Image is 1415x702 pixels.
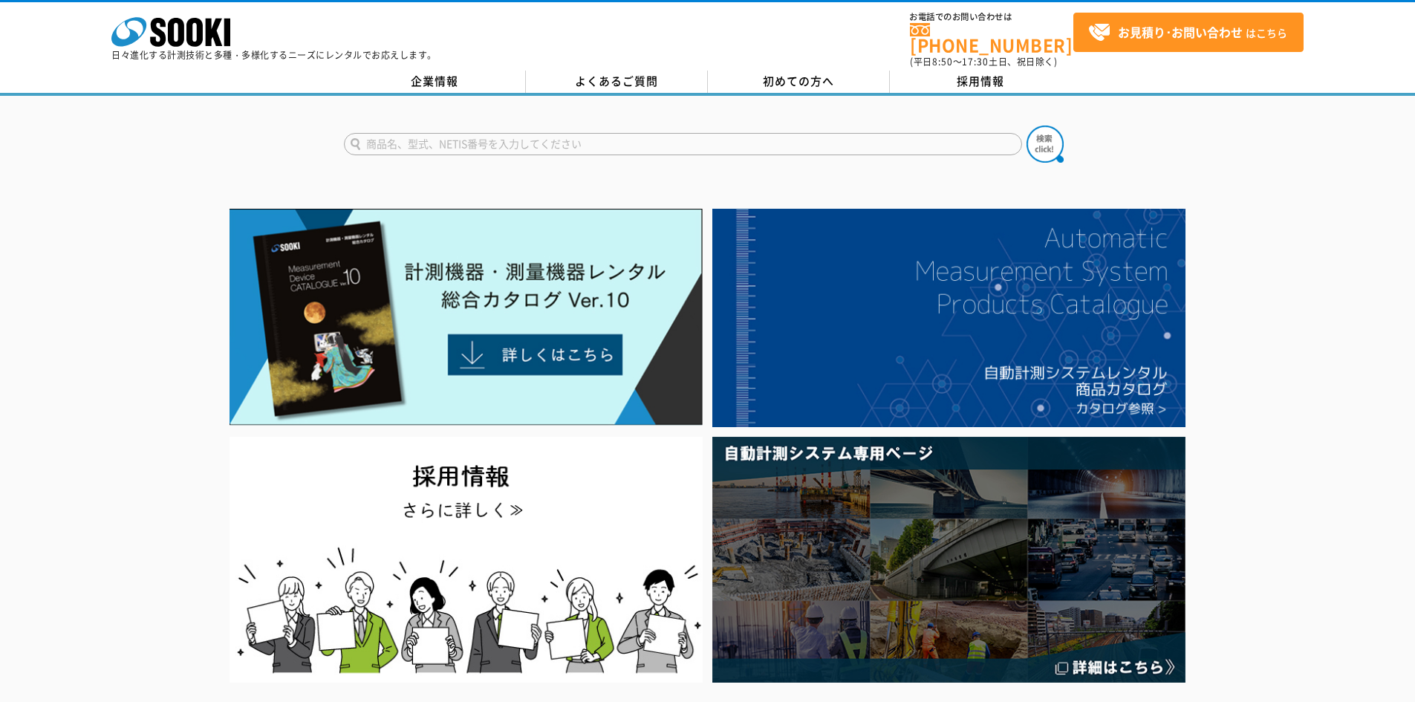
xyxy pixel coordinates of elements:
[1073,13,1304,52] a: お見積り･お問い合わせはこちら
[910,13,1073,22] span: お電話でのお問い合わせは
[230,209,703,426] img: Catalog Ver10
[344,133,1022,155] input: 商品名、型式、NETIS番号を入力してください
[230,437,703,683] img: SOOKI recruit
[111,51,437,59] p: 日々進化する計測技術と多種・多様化するニーズにレンタルでお応えします。
[712,209,1185,427] img: 自動計測システムカタログ
[932,55,953,68] span: 8:50
[1027,126,1064,163] img: btn_search.png
[962,55,989,68] span: 17:30
[1088,22,1287,44] span: はこちら
[910,23,1073,53] a: [PHONE_NUMBER]
[708,71,890,93] a: 初めての方へ
[712,437,1185,683] img: 自動計測システム専用ページ
[344,71,526,93] a: 企業情報
[1118,23,1243,41] strong: お見積り･お問い合わせ
[910,55,1057,68] span: (平日 ～ 土日、祝日除く)
[890,71,1072,93] a: 採用情報
[526,71,708,93] a: よくあるご質問
[763,73,834,89] span: 初めての方へ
